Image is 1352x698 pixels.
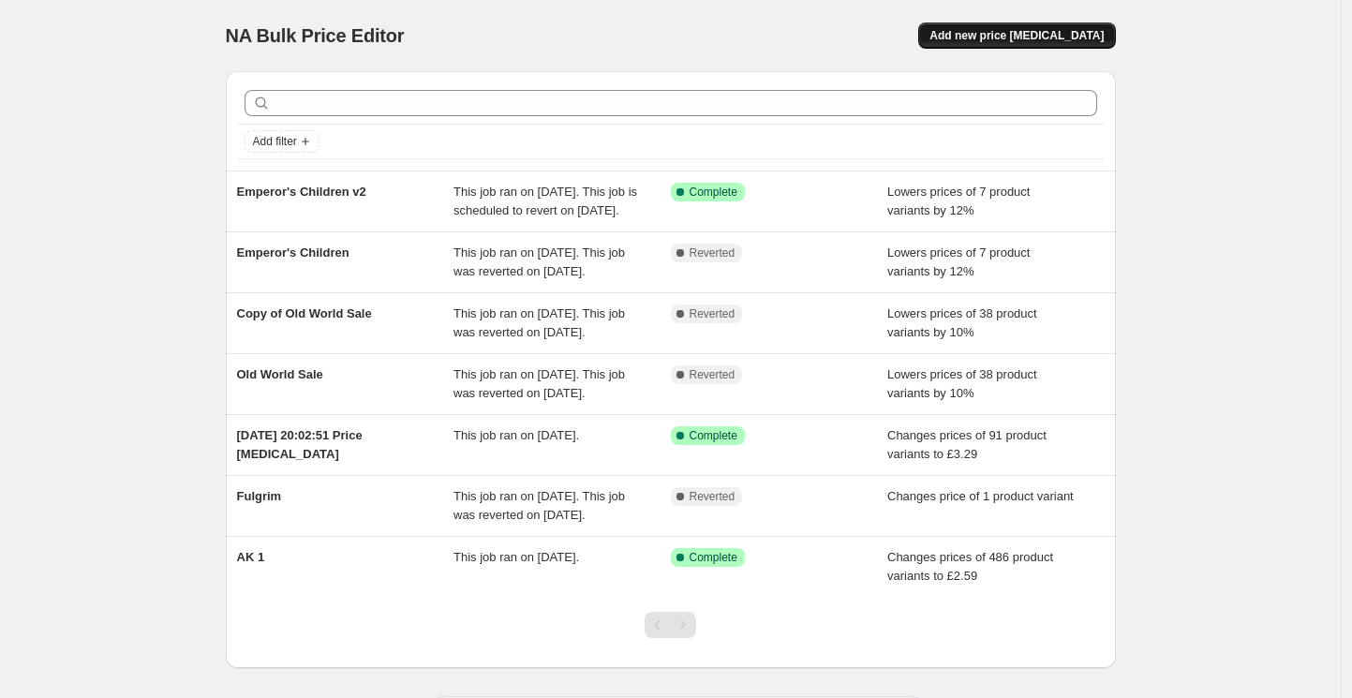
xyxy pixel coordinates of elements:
[453,245,625,278] span: This job ran on [DATE]. This job was reverted on [DATE].
[690,306,735,321] span: Reverted
[887,550,1053,583] span: Changes prices of 486 product variants to £2.59
[645,612,696,638] nav: Pagination
[929,28,1104,43] span: Add new price [MEDICAL_DATA]
[453,489,625,522] span: This job ran on [DATE]. This job was reverted on [DATE].
[690,245,735,260] span: Reverted
[690,489,735,504] span: Reverted
[887,428,1047,461] span: Changes prices of 91 product variants to £3.29
[253,134,297,149] span: Add filter
[245,130,319,153] button: Add filter
[690,185,737,200] span: Complete
[690,550,737,565] span: Complete
[887,367,1037,400] span: Lowers prices of 38 product variants by 10%
[887,306,1037,339] span: Lowers prices of 38 product variants by 10%
[453,550,579,564] span: This job ran on [DATE].
[690,428,737,443] span: Complete
[237,489,282,503] span: Fulgrim
[226,25,405,46] span: NA Bulk Price Editor
[918,22,1115,49] button: Add new price [MEDICAL_DATA]
[453,185,637,217] span: This job ran on [DATE]. This job is scheduled to revert on [DATE].
[690,367,735,382] span: Reverted
[887,185,1030,217] span: Lowers prices of 7 product variants by 12%
[453,306,625,339] span: This job ran on [DATE]. This job was reverted on [DATE].
[887,489,1074,503] span: Changes price of 1 product variant
[237,306,372,320] span: Copy of Old World Sale
[237,428,363,461] span: [DATE] 20:02:51 Price [MEDICAL_DATA]
[237,550,265,564] span: AK 1
[453,367,625,400] span: This job ran on [DATE]. This job was reverted on [DATE].
[237,185,366,199] span: Emperor's Children v2
[237,367,323,381] span: Old World Sale
[453,428,579,442] span: This job ran on [DATE].
[237,245,349,260] span: Emperor's Children
[887,245,1030,278] span: Lowers prices of 7 product variants by 12%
